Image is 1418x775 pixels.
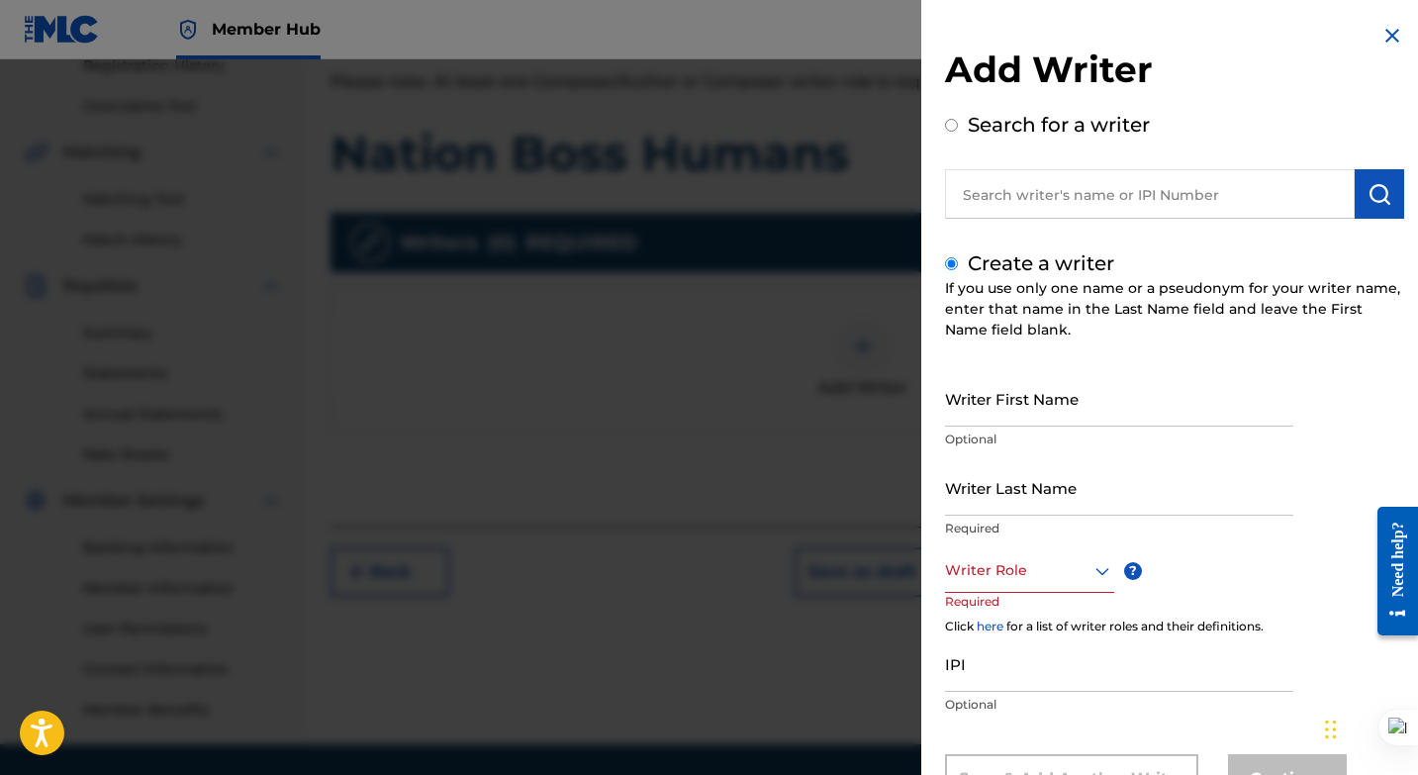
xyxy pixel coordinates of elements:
[945,618,1404,635] div: Click for a list of writer roles and their definitions.
[1124,562,1142,580] span: ?
[1363,492,1418,651] iframe: Resource Center
[968,251,1114,275] label: Create a writer
[1368,182,1391,206] img: Search Works
[24,15,100,44] img: MLC Logo
[176,18,200,42] img: Top Rightsholder
[1325,700,1337,759] div: Drag
[945,520,1293,537] p: Required
[212,18,321,41] span: Member Hub
[945,48,1404,98] h2: Add Writer
[977,619,1003,633] a: here
[945,431,1293,448] p: Optional
[945,696,1293,714] p: Optional
[945,278,1404,340] div: If you use only one name or a pseudonym for your writer name, enter that name in the Last Name fi...
[1319,680,1418,775] iframe: Chat Widget
[945,593,1020,637] p: Required
[968,113,1150,137] label: Search for a writer
[945,169,1355,219] input: Search writer's name or IPI Number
